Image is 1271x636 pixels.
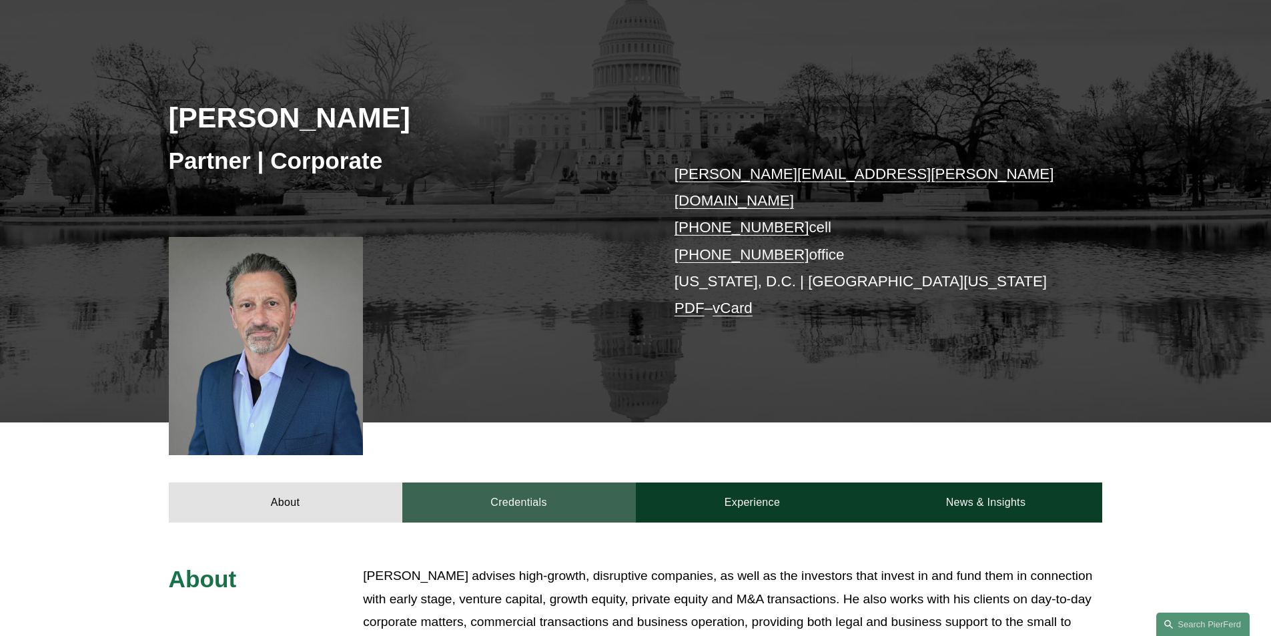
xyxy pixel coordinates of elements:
[675,219,809,236] a: [PHONE_NUMBER]
[169,483,402,523] a: About
[675,246,809,263] a: [PHONE_NUMBER]
[169,566,237,592] span: About
[169,146,636,176] h3: Partner | Corporate
[636,483,869,523] a: Experience
[713,300,753,316] a: vCard
[869,483,1102,523] a: News & Insights
[675,300,705,316] a: PDF
[675,166,1054,209] a: [PERSON_NAME][EMAIL_ADDRESS][PERSON_NAME][DOMAIN_NAME]
[402,483,636,523] a: Credentials
[675,161,1064,322] p: cell office [US_STATE], D.C. | [GEOGRAPHIC_DATA][US_STATE] –
[1156,613,1250,636] a: Search this site
[169,100,636,135] h2: [PERSON_NAME]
